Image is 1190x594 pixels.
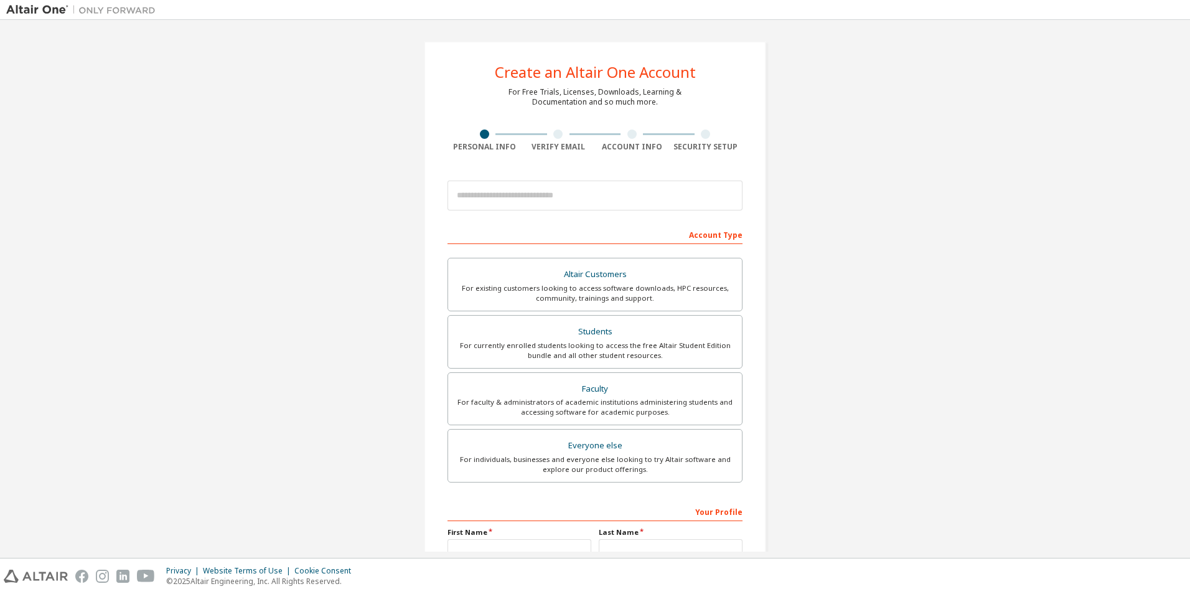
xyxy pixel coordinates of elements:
div: Cookie Consent [294,566,358,576]
img: instagram.svg [96,570,109,583]
div: For currently enrolled students looking to access the free Altair Student Edition bundle and all ... [456,341,734,361]
div: For faculty & administrators of academic institutions administering students and accessing softwa... [456,397,734,417]
div: For individuals, businesses and everyone else looking to try Altair software and explore our prod... [456,455,734,474]
div: For Free Trials, Licenses, Downloads, Learning & Documentation and so much more. [508,87,682,107]
img: altair_logo.svg [4,570,68,583]
label: First Name [447,527,591,537]
label: Last Name [599,527,743,537]
img: linkedin.svg [116,570,129,583]
div: Account Info [595,142,669,152]
div: Verify Email [522,142,596,152]
div: Security Setup [669,142,743,152]
p: © 2025 Altair Engineering, Inc. All Rights Reserved. [166,576,358,587]
div: Students [456,323,734,341]
img: facebook.svg [75,570,88,583]
div: Privacy [166,566,203,576]
div: Faculty [456,380,734,398]
div: Altair Customers [456,266,734,283]
div: Personal Info [447,142,522,152]
img: youtube.svg [137,570,155,583]
div: Account Type [447,224,743,244]
div: Everyone else [456,437,734,455]
img: Altair One [6,4,162,16]
div: Your Profile [447,501,743,521]
div: Website Terms of Use [203,566,294,576]
div: Create an Altair One Account [495,65,696,80]
div: For existing customers looking to access software downloads, HPC resources, community, trainings ... [456,283,734,303]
